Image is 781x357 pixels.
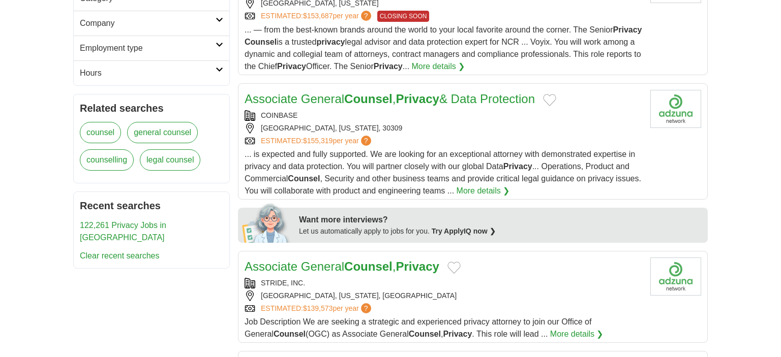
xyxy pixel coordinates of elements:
[245,317,591,338] span: Job Description We are seeking a strategic and experienced privacy attorney to join our Office of...
[245,123,642,134] div: [GEOGRAPHIC_DATA], [US_STATE], 30309
[503,162,532,171] strong: Privacy
[650,257,701,296] img: Company logo
[127,122,198,143] a: general counsel
[316,38,345,46] strong: privacy
[80,42,216,54] h2: Employment type
[80,221,166,242] a: 122,261 Privacy Jobs in [GEOGRAPHIC_DATA]
[543,94,556,106] button: Add to favorite jobs
[344,259,393,273] strong: Counsel
[80,251,160,260] a: Clear recent searches
[299,214,702,226] div: Want more interviews?
[396,259,439,273] strong: Privacy
[80,198,223,213] h2: Recent searches
[303,12,333,20] span: $153,687
[443,330,472,338] strong: Privacy
[245,290,642,301] div: [GEOGRAPHIC_DATA], [US_STATE], [GEOGRAPHIC_DATA]
[261,303,373,314] a: ESTIMATED:$139,573per year?
[277,62,306,71] strong: Privacy
[613,25,642,34] strong: Privacy
[374,62,403,71] strong: Privacy
[245,259,439,273] a: Associate GeneralCounsel,Privacy
[74,60,229,85] a: Hours
[74,36,229,60] a: Employment type
[432,227,496,235] a: Try ApplyIQ now ❯
[274,330,306,338] strong: Counsel
[457,185,510,197] a: More details ❯
[74,11,229,36] a: Company
[377,11,430,22] span: CLOSING SOON
[409,330,441,338] strong: Counsel
[396,92,439,106] strong: Privacy
[361,136,371,146] span: ?
[245,92,535,106] a: Associate GeneralCounsel,Privacy& Data Protection
[261,11,373,22] a: ESTIMATED:$153,687per year?
[303,304,333,312] span: $139,573
[80,149,134,171] a: counselling
[245,150,641,195] span: ... is expected and fully supported. We are looking for an exceptional attorney with demonstrated...
[80,17,216,29] h2: Company
[245,110,642,121] div: COINBASE
[80,122,121,143] a: counsel
[361,11,371,21] span: ?
[447,262,461,274] button: Add to favorite jobs
[288,174,320,183] strong: Counsel
[261,136,373,146] a: ESTIMATED:$155,319per year?
[245,278,642,288] div: STRIDE, INC.
[80,101,223,116] h2: Related searches
[242,202,291,243] img: apply-iq-scientist.png
[303,137,333,145] span: $155,319
[650,90,701,128] img: Company logo
[299,226,702,237] div: Let us automatically apply to jobs for you.
[245,38,277,46] strong: Counsel
[361,303,371,313] span: ?
[140,149,200,171] a: legal counsel
[344,92,393,106] strong: Counsel
[80,67,216,79] h2: Hours
[245,25,642,71] span: ... — from the best-known brands around the world to your local favorite around the corner. The S...
[550,328,604,340] a: More details ❯
[412,60,465,73] a: More details ❯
